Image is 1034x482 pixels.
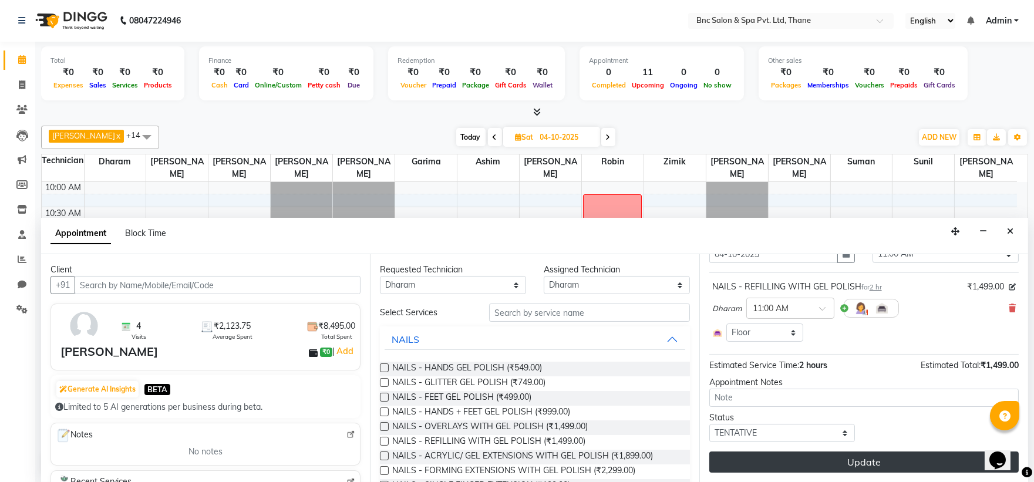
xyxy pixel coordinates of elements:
div: 0 [589,66,629,79]
span: Sat [513,133,537,141]
span: Voucher [398,81,429,89]
span: Petty cash [305,81,343,89]
span: Ongoing [667,81,700,89]
span: BETA [144,384,170,395]
span: Products [141,81,175,89]
span: ₹0 [320,348,332,357]
span: NAILS - REFILLING WITH GEL POLISH (₹1,499.00) [392,435,585,450]
span: 4 [136,320,141,332]
span: Zimik [644,154,706,169]
span: Wallet [530,81,555,89]
span: [PERSON_NAME] [271,154,332,181]
a: Add [335,344,355,358]
div: Other sales [768,56,958,66]
a: x [115,131,120,140]
img: Interior.png [875,301,889,315]
div: ₹0 [343,66,364,79]
div: ₹0 [141,66,175,79]
span: NAILS - ACRYLIC/ GEL EXTENSIONS WITH GEL POLISH (₹1,899.00) [392,450,653,464]
span: Dharam [85,154,146,169]
div: ₹0 [887,66,921,79]
span: Estimated Total: [921,360,981,370]
div: ₹0 [459,66,492,79]
div: ₹0 [429,66,459,79]
img: avatar [67,309,101,343]
input: yyyy-mm-dd [709,245,838,263]
span: Average Spent [213,332,252,341]
div: Assigned Technician [544,264,690,276]
div: NAILS - REFILLING WITH GEL POLISH [712,281,882,293]
div: ₹0 [398,66,429,79]
div: Redemption [398,56,555,66]
div: ₹0 [804,66,852,79]
input: 2025-10-04 [537,129,595,146]
div: 0 [700,66,735,79]
span: [PERSON_NAME] [208,154,270,181]
span: Admin [986,15,1012,27]
div: ₹0 [305,66,343,79]
div: 11 [629,66,667,79]
span: Garima [395,154,457,169]
span: Appointment [50,223,111,244]
span: Block Time [125,228,166,238]
img: Hairdresser.png [854,301,868,315]
span: | [332,344,355,358]
span: 2 hours [799,360,827,370]
span: Notes [56,428,93,443]
span: [PERSON_NAME] [706,154,768,181]
div: Status [709,412,856,424]
span: No notes [188,446,223,458]
button: +91 [50,276,75,294]
img: Interior.png [712,328,723,338]
i: Edit price [1009,284,1016,291]
div: Requested Technician [380,264,526,276]
b: 08047224946 [129,4,181,37]
iframe: chat widget [985,435,1022,470]
span: Gift Cards [492,81,530,89]
button: Close [1002,223,1019,241]
div: ₹0 [208,66,231,79]
img: logo [30,4,110,37]
span: Gift Cards [921,81,958,89]
div: Client [50,264,361,276]
div: Total [50,56,175,66]
span: Memberships [804,81,852,89]
span: [PERSON_NAME] [52,131,115,140]
span: Prepaids [887,81,921,89]
span: Upcoming [629,81,667,89]
span: NAILS - HANDS GEL POLISH (₹549.00) [392,362,542,376]
small: for [861,283,882,291]
span: [PERSON_NAME] [769,154,830,181]
span: NAILS - OVERLAYS WITH GEL POLISH (₹1,499.00) [392,420,588,435]
div: ₹0 [530,66,555,79]
div: ₹0 [252,66,305,79]
button: ADD NEW [919,129,959,146]
span: sunil [892,154,954,169]
div: Appointment Notes [709,376,1019,389]
input: Search by Name/Mobile/Email/Code [75,276,361,294]
button: Update [709,451,1019,473]
div: ₹0 [768,66,804,79]
button: NAILS [385,329,685,350]
span: Online/Custom [252,81,305,89]
div: Appointment [589,56,735,66]
div: ₹0 [852,66,887,79]
div: ₹0 [86,66,109,79]
span: suman [831,154,892,169]
span: robin [582,154,644,169]
span: ₹1,499.00 [981,360,1019,370]
span: Estimated Service Time: [709,360,799,370]
span: ₹8,495.00 [318,320,355,332]
div: ₹0 [921,66,958,79]
div: ₹0 [492,66,530,79]
span: Package [459,81,492,89]
span: NAILS - FEET GEL POLISH (₹499.00) [392,391,531,406]
span: Prepaid [429,81,459,89]
span: ₹2,123.75 [214,320,251,332]
button: Generate AI Insights [56,381,139,397]
div: Finance [208,56,364,66]
span: No show [700,81,735,89]
div: NAILS [392,332,419,346]
span: ₹1,499.00 [967,281,1004,293]
span: Due [345,81,363,89]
